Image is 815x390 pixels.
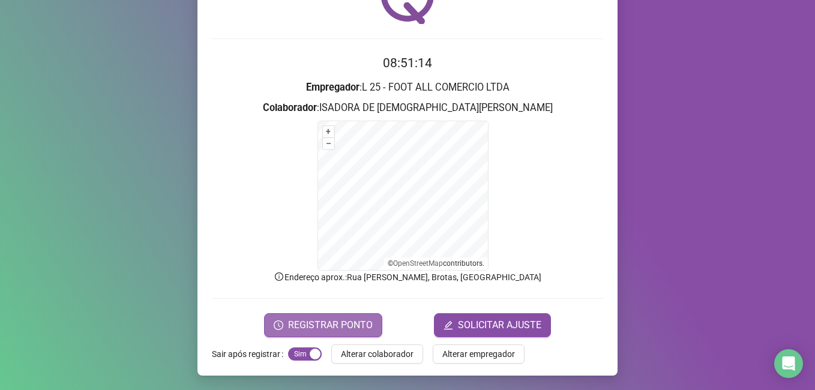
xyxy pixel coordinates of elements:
[306,82,359,93] strong: Empregador
[383,56,432,70] time: 08:51:14
[331,344,423,364] button: Alterar colaborador
[458,318,541,332] span: SOLICITAR AJUSTE
[288,318,373,332] span: REGISTRAR PONTO
[442,347,515,361] span: Alterar empregador
[212,80,603,95] h3: : L 25 - FOOT ALL COMERCIO LTDA
[393,259,443,268] a: OpenStreetMap
[274,320,283,330] span: clock-circle
[323,126,334,137] button: +
[444,320,453,330] span: edit
[323,138,334,149] button: –
[774,349,803,378] div: Open Intercom Messenger
[263,102,317,113] strong: Colaborador
[388,259,484,268] li: © contributors.
[212,100,603,116] h3: : ISADORA DE [DEMOGRAPHIC_DATA][PERSON_NAME]
[212,344,288,364] label: Sair após registrar
[264,313,382,337] button: REGISTRAR PONTO
[433,344,525,364] button: Alterar empregador
[341,347,414,361] span: Alterar colaborador
[274,271,284,282] span: info-circle
[434,313,551,337] button: editSOLICITAR AJUSTE
[212,271,603,284] p: Endereço aprox. : Rua [PERSON_NAME], Brotas, [GEOGRAPHIC_DATA]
